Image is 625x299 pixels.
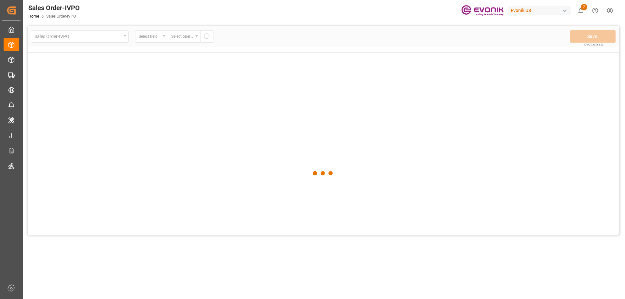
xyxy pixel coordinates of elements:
[508,4,573,17] button: Evonik US
[573,3,588,18] button: show 7 new notifications
[588,3,603,18] button: Help Center
[28,3,80,13] div: Sales Order-IVPO
[581,4,587,10] span: 7
[508,6,571,15] div: Evonik US
[461,5,504,16] img: Evonik-brand-mark-Deep-Purple-RGB.jpeg_1700498283.jpeg
[28,14,39,19] a: Home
